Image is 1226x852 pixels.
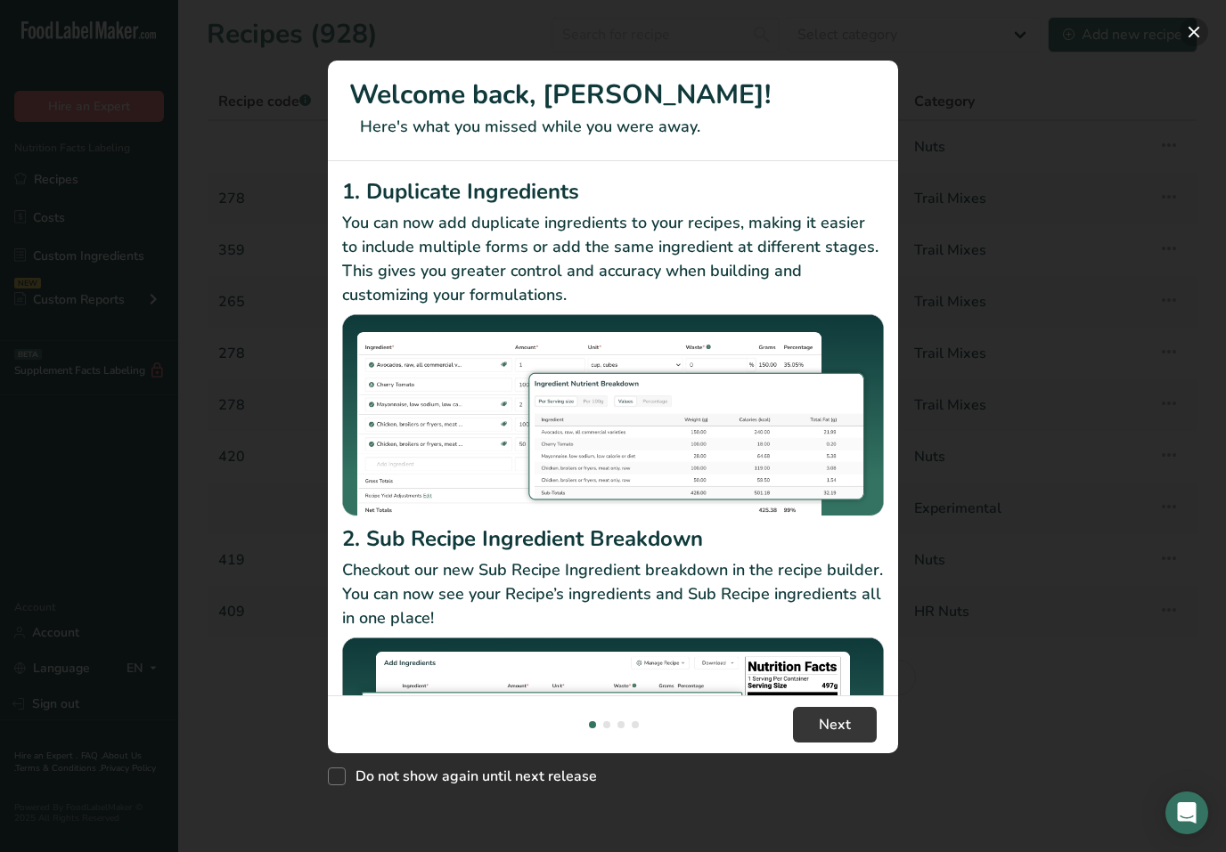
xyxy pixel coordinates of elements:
[342,314,884,516] img: Duplicate Ingredients
[793,707,877,742] button: Next
[346,767,597,785] span: Do not show again until next release
[342,637,884,840] img: Sub Recipe Ingredient Breakdown
[342,211,884,307] p: You can now add duplicate ingredients to your recipes, making it easier to include multiple forms...
[342,558,884,630] p: Checkout our new Sub Recipe Ingredient breakdown in the recipe builder. You can now see your Reci...
[349,75,877,115] h1: Welcome back, [PERSON_NAME]!
[342,175,884,207] h2: 1. Duplicate Ingredients
[1165,791,1208,834] div: Open Intercom Messenger
[349,115,877,139] p: Here's what you missed while you were away.
[342,523,884,555] h2: 2. Sub Recipe Ingredient Breakdown
[819,714,851,735] span: Next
